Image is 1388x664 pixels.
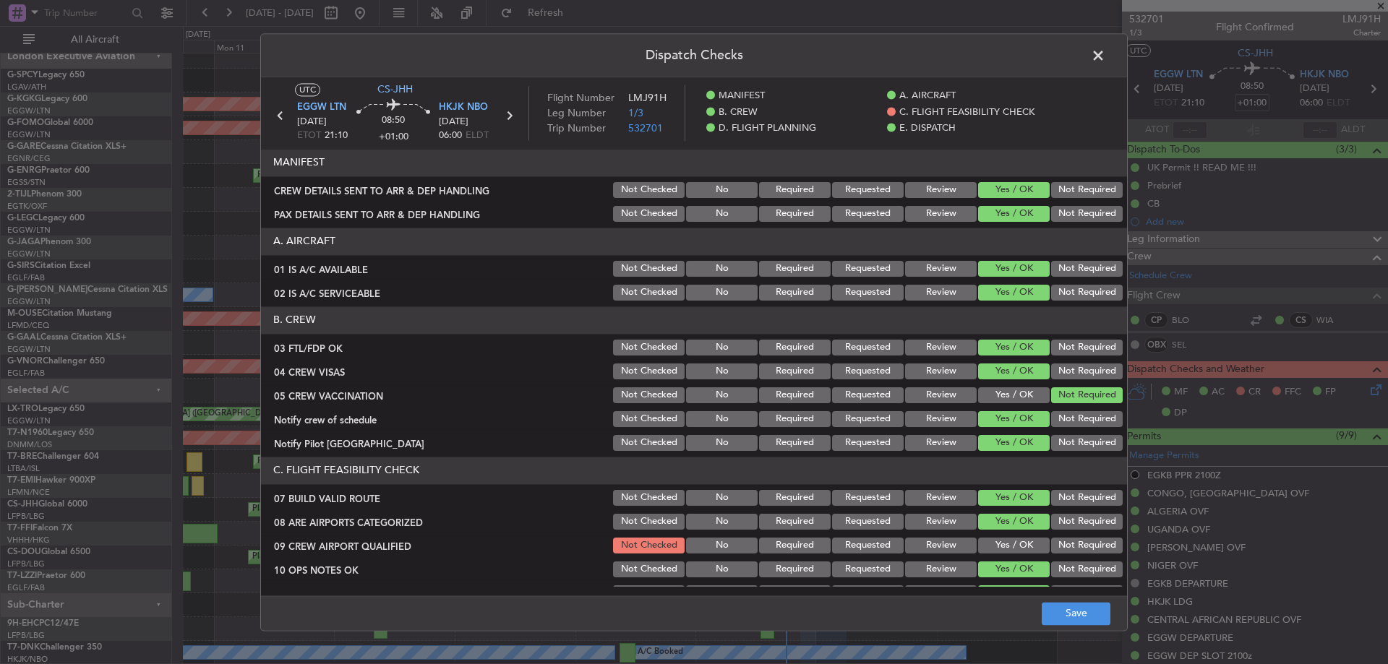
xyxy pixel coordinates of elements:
button: Not Required [1051,490,1123,506]
button: Not Required [1051,514,1123,530]
button: Not Required [1051,387,1123,403]
button: Not Required [1051,561,1123,577]
button: Not Required [1051,206,1123,222]
button: Not Required [1051,585,1123,601]
button: Not Required [1051,411,1123,427]
header: Dispatch Checks [261,34,1127,77]
button: Not Required [1051,363,1123,379]
button: Not Required [1051,285,1123,301]
button: Not Required [1051,261,1123,277]
button: Not Required [1051,340,1123,355]
button: Not Required [1051,435,1123,451]
button: Not Required [1051,538,1123,553]
button: Not Required [1051,182,1123,198]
